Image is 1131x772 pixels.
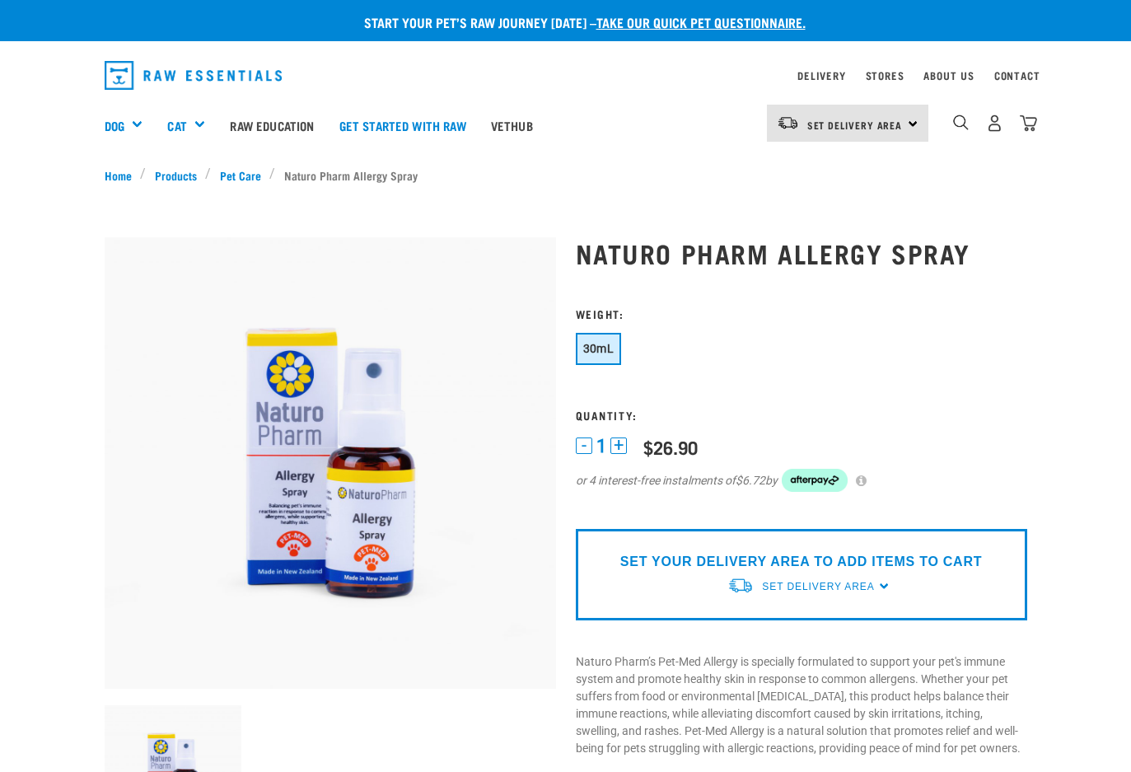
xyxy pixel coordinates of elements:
[105,116,124,135] a: Dog
[576,469,1027,492] div: or 4 interest-free instalments of by
[762,581,874,592] span: Set Delivery Area
[866,73,904,78] a: Stores
[217,92,326,158] a: Raw Education
[105,237,556,689] img: 2023 AUG RE Product1728
[583,342,615,355] span: 30mL
[953,115,969,130] img: home-icon-1@2x.png
[923,73,974,78] a: About Us
[727,577,754,594] img: van-moving.png
[105,166,1027,184] nav: breadcrumbs
[479,92,545,158] a: Vethub
[91,54,1040,96] nav: dropdown navigation
[1020,115,1037,132] img: home-icon@2x.png
[782,469,848,492] img: Afterpay
[576,409,1027,421] h3: Quantity:
[994,73,1040,78] a: Contact
[736,472,765,489] span: $6.72
[167,116,186,135] a: Cat
[620,552,982,572] p: SET YOUR DELIVERY AREA TO ADD ITEMS TO CART
[777,115,799,130] img: van-moving.png
[146,166,205,184] a: Products
[797,73,845,78] a: Delivery
[576,333,622,365] button: 30mL
[105,61,283,90] img: Raw Essentials Logo
[643,437,698,457] div: $26.90
[610,437,627,454] button: +
[596,18,806,26] a: take our quick pet questionnaire.
[596,437,606,455] span: 1
[327,92,479,158] a: Get started with Raw
[807,122,903,128] span: Set Delivery Area
[576,307,1027,320] h3: Weight:
[576,238,1027,268] h1: Naturo Pharm Allergy Spray
[986,115,1003,132] img: user.png
[211,166,269,184] a: Pet Care
[105,166,141,184] a: Home
[576,653,1027,757] p: Naturo Pharm’s Pet-Med Allergy is specially formulated to support your pet's immune system and pr...
[576,437,592,454] button: -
